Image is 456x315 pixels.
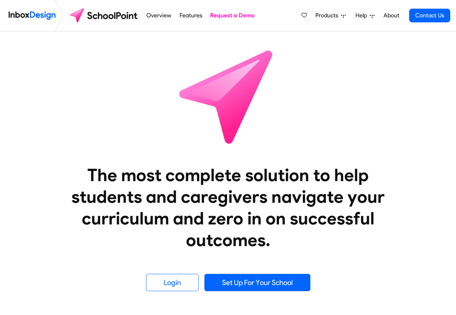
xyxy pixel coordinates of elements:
[57,164,399,251] heading: The most complete solution to help students and caregivers navigate your curriculum and zero in o...
[315,11,341,20] span: Products
[163,31,293,161] img: icon_schoolpoint.svg
[208,8,257,23] a: Request a Demo
[145,8,173,23] a: Overview
[353,8,377,23] a: Help
[355,11,370,20] span: Help
[177,8,204,23] a: Features
[381,8,401,23] a: About
[146,274,199,291] a: Login
[409,9,450,22] a: Contact Us
[313,8,349,23] a: Products
[66,7,142,24] img: schoolpoint logo
[204,274,310,291] a: Set Up For Your School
